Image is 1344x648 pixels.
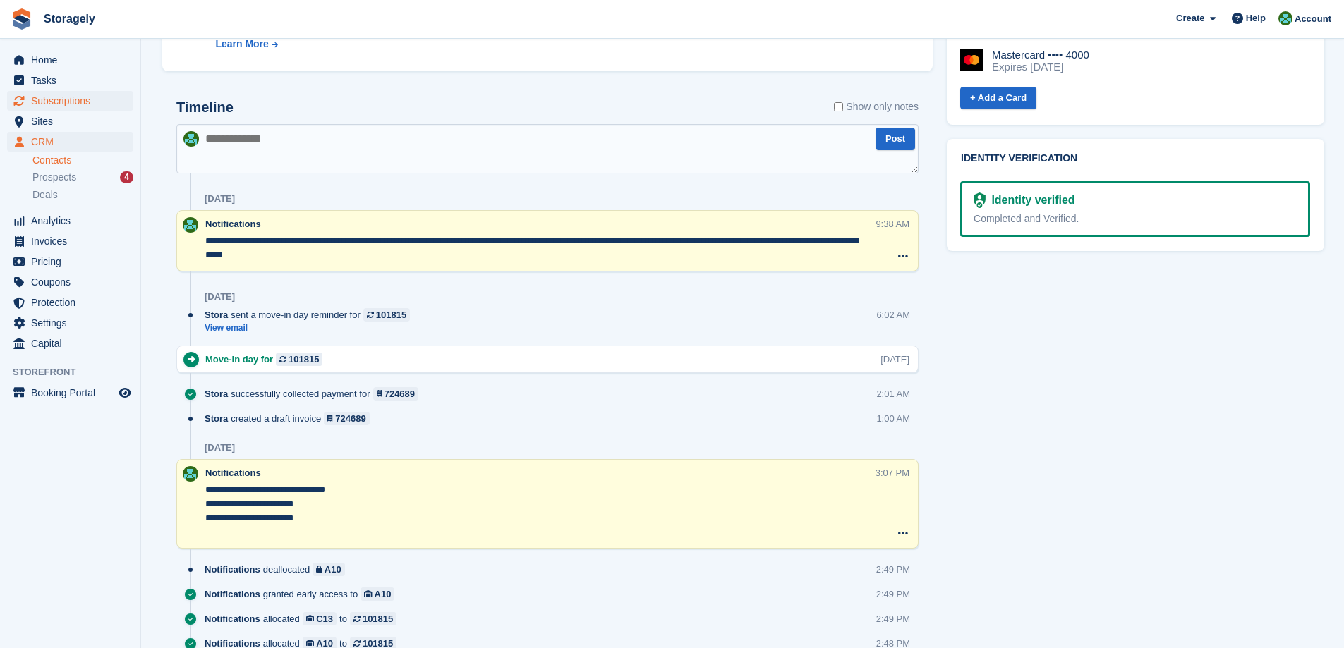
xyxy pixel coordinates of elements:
h2: Timeline [176,99,234,116]
a: 101815 [276,353,322,366]
span: Create [1176,11,1204,25]
div: A10 [325,563,341,576]
button: Post [876,128,915,151]
span: Notifications [205,467,261,478]
div: sent a move-in day reminder for [205,308,417,322]
a: menu [7,132,133,152]
span: Home [31,50,116,70]
a: menu [7,71,133,90]
img: Notifications [183,217,198,233]
div: 2:49 PM [876,563,910,576]
span: Stora [205,412,228,425]
a: Deals [32,188,133,202]
div: allocated to [205,612,404,625]
span: Capital [31,334,116,353]
img: Notifications [1278,11,1292,25]
span: Notifications [205,219,261,229]
span: Booking Portal [31,383,116,403]
div: 3:07 PM [876,466,909,479]
span: Invoices [31,231,116,251]
a: C13 [303,612,337,625]
div: C13 [316,612,333,625]
img: Notifications [183,131,199,147]
span: Stora [205,387,228,401]
a: Learn More [215,37,517,51]
a: menu [7,383,133,403]
div: Move-in day for [205,353,329,366]
span: Subscriptions [31,91,116,111]
span: Coupons [31,272,116,292]
a: menu [7,252,133,271]
a: 724689 [324,412,370,425]
span: Storefront [13,365,140,379]
div: 101815 [289,353,319,366]
img: stora-icon-8386f47178a22dfd0bd8f6a31ec36ba5ce8667c1dd55bd0f319d3a0aa187defe.svg [11,8,32,30]
div: deallocated [205,563,352,576]
div: 4 [120,171,133,183]
span: Protection [31,293,116,312]
div: [DATE] [205,291,235,302]
a: 101815 [363,308,410,322]
div: successfully collected payment for [205,387,425,401]
div: Identity verified [986,192,1074,209]
div: [DATE] [205,193,235,204]
span: Pricing [31,252,116,271]
a: A10 [313,563,344,576]
img: Mastercard Logo [960,49,983,71]
div: 724689 [335,412,365,425]
a: menu [7,111,133,131]
div: 6:02 AM [876,308,910,322]
a: menu [7,272,133,292]
img: Notifications [183,466,198,482]
a: menu [7,313,133,333]
div: 2:49 PM [876,587,910,601]
span: Sites [31,111,116,131]
label: Show only notes [834,99,919,114]
div: 9:38 AM [876,217,909,231]
span: Notifications [205,587,260,601]
a: Preview store [116,384,133,401]
a: menu [7,231,133,251]
a: menu [7,293,133,312]
a: A10 [361,587,394,601]
a: 101815 [350,612,396,625]
span: Help [1246,11,1266,25]
span: Deals [32,188,58,202]
div: [DATE] [880,353,909,366]
a: + Add a Card [960,87,1036,110]
span: Prospects [32,171,76,184]
span: Account [1295,12,1331,26]
div: Completed and Verified. [974,212,1297,226]
a: menu [7,211,133,231]
span: Stora [205,308,228,322]
div: 1:00 AM [876,412,910,425]
a: Storagely [38,7,101,30]
img: Identity Verification Ready [974,192,986,208]
span: Tasks [31,71,116,90]
div: 101815 [376,308,406,322]
a: View email [205,322,417,334]
div: A10 [375,587,392,601]
h2: Identity verification [961,153,1310,164]
a: Contacts [32,154,133,167]
a: 724689 [373,387,419,401]
div: created a draft invoice [205,412,377,425]
a: menu [7,50,133,70]
span: Settings [31,313,116,333]
a: menu [7,91,133,111]
a: menu [7,334,133,353]
div: Mastercard •••• 4000 [992,49,1089,61]
div: 2:49 PM [876,612,910,625]
div: Learn More [215,37,268,51]
div: 101815 [363,612,393,625]
div: 2:01 AM [876,387,910,401]
input: Show only notes [834,99,843,114]
span: CRM [31,132,116,152]
div: granted early access to [205,587,401,601]
span: Notifications [205,563,260,576]
a: Prospects 4 [32,170,133,185]
span: Notifications [205,612,260,625]
div: 724689 [385,387,415,401]
div: Expires [DATE] [992,61,1089,73]
div: [DATE] [205,442,235,453]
